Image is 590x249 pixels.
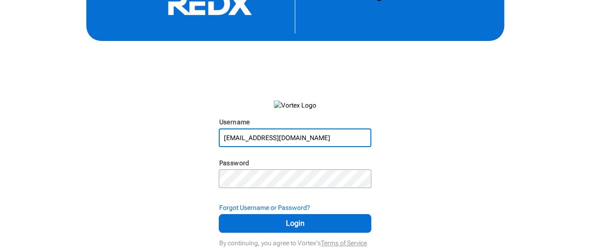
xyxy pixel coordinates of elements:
div: Forgot Username or Password? [219,203,371,212]
img: Vortex Logo [274,101,316,110]
label: Username [219,118,250,126]
strong: Forgot Username or Password? [219,204,310,211]
span: Login [230,218,359,229]
div: By continuing, you agree to Vortex's [219,235,371,248]
label: Password [219,159,249,167]
button: Login [219,214,371,233]
a: Terms of Service [320,239,367,247]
